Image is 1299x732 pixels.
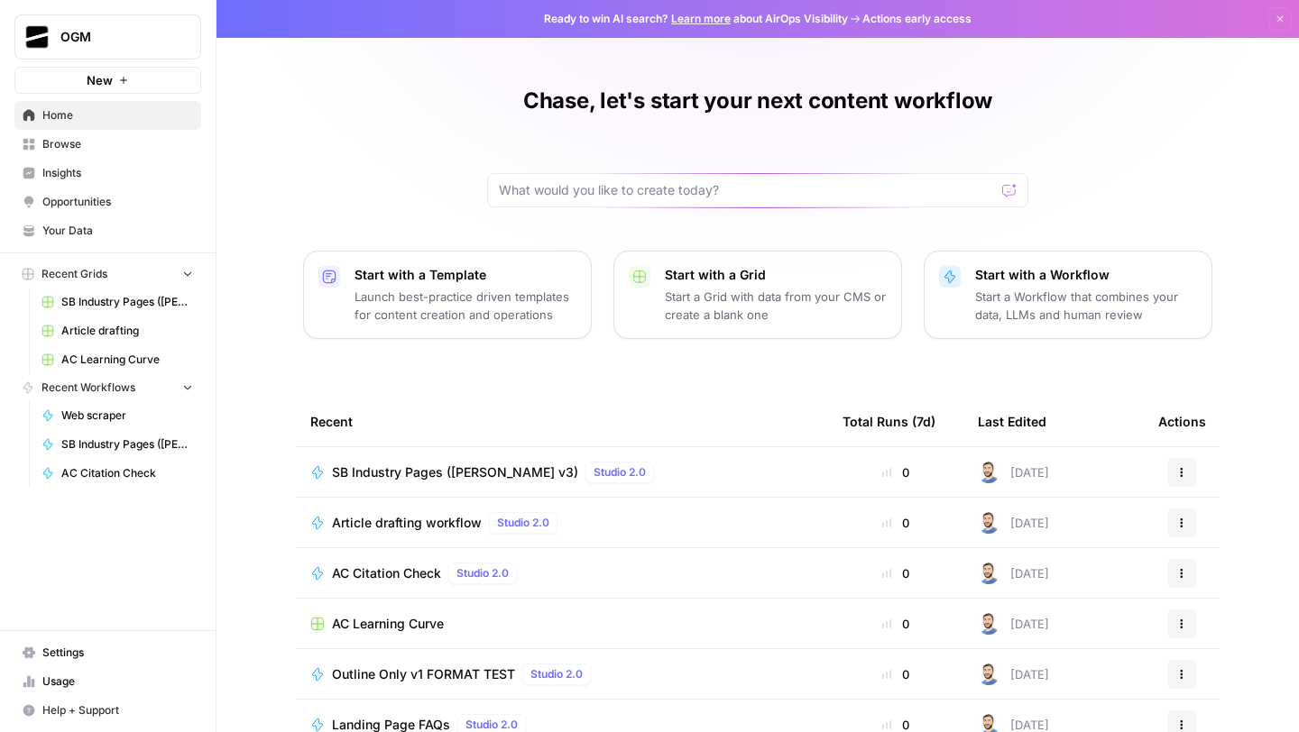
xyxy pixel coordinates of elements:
[33,459,201,488] a: AC Citation Check
[14,696,201,725] button: Help + Support
[332,514,482,532] span: Article drafting workflow
[310,663,814,685] a: Outline Only v1 FORMAT TESTStudio 2.0
[843,665,949,683] div: 0
[14,667,201,696] a: Usage
[843,397,935,446] div: Total Runs (7d)
[978,663,1049,685] div: [DATE]
[499,181,995,199] input: What would you like to create today?
[41,380,135,396] span: Recent Workflows
[42,165,193,181] span: Insights
[33,430,201,459] a: SB Industry Pages ([PERSON_NAME] v3)
[310,615,814,633] a: AC Learning Curve
[332,665,515,683] span: Outline Only v1 FORMAT TEST
[14,638,201,667] a: Settings
[42,194,193,210] span: Opportunities
[61,465,193,481] span: AC Citation Check
[978,462,1049,483] div: [DATE]
[544,11,848,27] span: Ready to win AI search? about AirOps Visibility
[332,615,444,633] span: AC Learning Curve
[613,251,902,339] button: Start with a GridStart a Grid with data from your CMS or create a blank one
[21,21,53,53] img: OGM Logo
[42,645,193,661] span: Settings
[33,401,201,430] a: Web scraper
[530,666,583,682] span: Studio 2.0
[310,563,814,584] a: AC Citation CheckStudio 2.0
[61,323,193,339] span: Article drafting
[978,663,1000,685] img: rkuhcc9i3o44kxidim2bifsq4gyt
[61,436,193,453] span: SB Industry Pages ([PERSON_NAME] v3)
[862,11,972,27] span: Actions early access
[303,251,592,339] button: Start with a TemplateLaunch best-practice driven templates for content creation and operations
[924,251,1212,339] button: Start with a WorkflowStart a Workflow that combines your data, LLMs and human review
[978,462,1000,483] img: rkuhcc9i3o44kxidim2bifsq4gyt
[978,512,1000,534] img: rkuhcc9i3o44kxidim2bifsq4gyt
[310,512,814,534] a: Article drafting workflowStudio 2.0
[843,514,949,532] div: 0
[33,316,201,345] a: Article drafting
[843,463,949,481] div: 0
[978,613,1000,635] img: rkuhcc9i3o44kxidim2bifsq4gyt
[310,397,814,446] div: Recent
[42,136,193,152] span: Browse
[14,188,201,216] a: Opportunities
[60,28,170,46] span: OGM
[355,288,576,324] p: Launch best-practice driven templates for content creation and operations
[843,615,949,633] div: 0
[33,345,201,374] a: AC Learning Curve
[978,512,1049,534] div: [DATE]
[14,101,201,130] a: Home
[843,564,949,582] div: 0
[978,563,1000,584] img: rkuhcc9i3o44kxidim2bifsq4gyt
[42,107,193,124] span: Home
[671,12,731,25] a: Learn more
[665,288,887,324] p: Start a Grid with data from your CMS or create a blank one
[61,407,193,424] span: Web scraper
[42,702,193,718] span: Help + Support
[41,266,107,282] span: Recent Grids
[14,159,201,188] a: Insights
[61,294,193,310] span: SB Industry Pages ([PERSON_NAME] v3) Grid
[332,463,578,481] span: SB Industry Pages ([PERSON_NAME] v3)
[975,288,1197,324] p: Start a Workflow that combines your data, LLMs and human review
[978,563,1049,584] div: [DATE]
[1158,397,1206,446] div: Actions
[665,266,887,284] p: Start with a Grid
[975,266,1197,284] p: Start with a Workflow
[14,14,201,59] button: Workspace: OGM
[14,67,201,94] button: New
[14,130,201,159] a: Browse
[978,397,1046,446] div: Last Edited
[33,288,201,316] a: SB Industry Pages ([PERSON_NAME] v3) Grid
[332,564,441,582] span: AC Citation Check
[42,673,193,690] span: Usage
[14,261,201,288] button: Recent Grids
[14,216,201,245] a: Your Data
[42,223,193,239] span: Your Data
[355,266,576,284] p: Start with a Template
[87,71,113,89] span: New
[61,352,193,368] span: AC Learning Curve
[978,613,1049,635] div: [DATE]
[310,462,814,483] a: SB Industry Pages ([PERSON_NAME] v3)Studio 2.0
[497,515,549,531] span: Studio 2.0
[594,464,646,480] span: Studio 2.0
[456,565,509,581] span: Studio 2.0
[14,374,201,401] button: Recent Workflows
[523,87,992,115] h1: Chase, let's start your next content workflow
